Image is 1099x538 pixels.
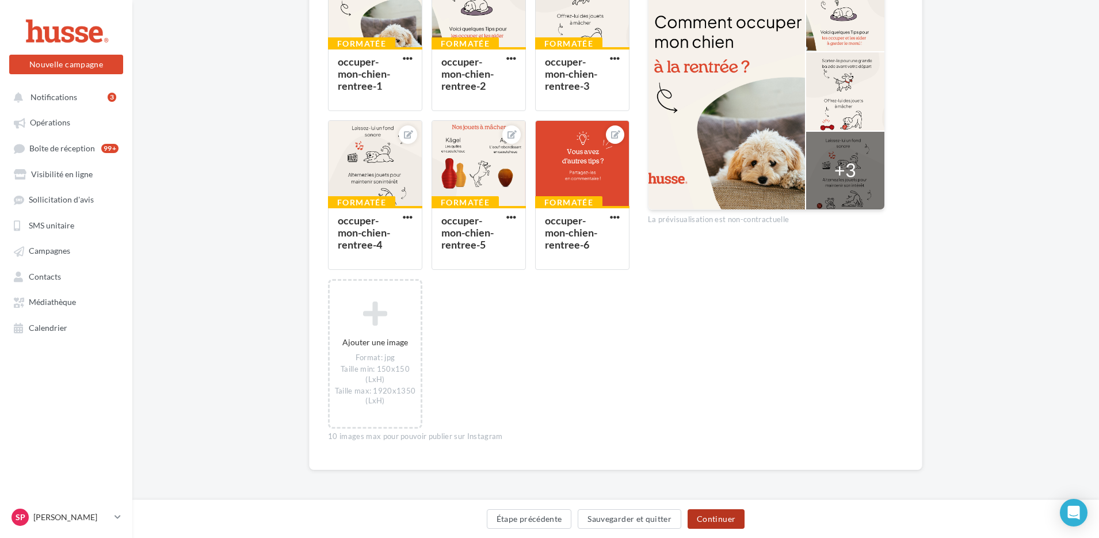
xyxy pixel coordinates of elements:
button: Nouvelle campagne [9,55,123,74]
div: 99+ [101,144,119,153]
div: La prévisualisation est non-contractuelle [648,210,885,225]
a: Visibilité en ligne [7,163,125,184]
a: SMS unitaire [7,215,125,235]
span: Sp [16,512,25,523]
a: Boîte de réception99+ [7,138,125,159]
button: Continuer [688,509,745,529]
span: Contacts [29,272,61,281]
a: Sollicitation d'avis [7,189,125,209]
span: Sollicitation d'avis [29,195,94,205]
span: Campagnes [29,246,70,256]
div: occuper-mon-chien-rentree-1 [338,55,390,92]
span: Visibilité en ligne [31,169,93,179]
span: Médiathèque [29,297,76,307]
div: +3 [834,157,856,184]
div: Formatée [535,196,602,209]
div: Formatée [432,37,499,50]
div: Formatée [328,196,395,209]
button: Étape précédente [487,509,572,529]
span: Boîte de réception [29,143,95,153]
span: Notifications [30,92,77,102]
span: Calendrier [29,323,67,333]
a: Campagnes [7,240,125,261]
div: occuper-mon-chien-rentree-3 [545,55,597,92]
a: Médiathèque [7,291,125,312]
button: Sauvegarder et quitter [578,509,681,529]
p: [PERSON_NAME] [33,512,110,523]
div: Formatée [328,37,395,50]
div: occuper-mon-chien-rentree-5 [441,214,494,251]
button: Notifications 3 [7,86,121,107]
div: occuper-mon-chien-rentree-6 [545,214,597,251]
div: Open Intercom Messenger [1060,499,1087,526]
div: occuper-mon-chien-rentree-4 [338,214,390,251]
div: Formatée [432,196,499,209]
div: 10 images max pour pouvoir publier sur Instagram [328,432,629,442]
a: Opérations [7,112,125,132]
a: Calendrier [7,317,125,338]
span: Opérations [30,118,70,128]
div: Formatée [535,37,602,50]
span: SMS unitaire [29,220,74,230]
a: Sp [PERSON_NAME] [9,506,123,528]
div: 3 [108,93,116,102]
a: Contacts [7,266,125,287]
div: occuper-mon-chien-rentree-2 [441,55,494,92]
